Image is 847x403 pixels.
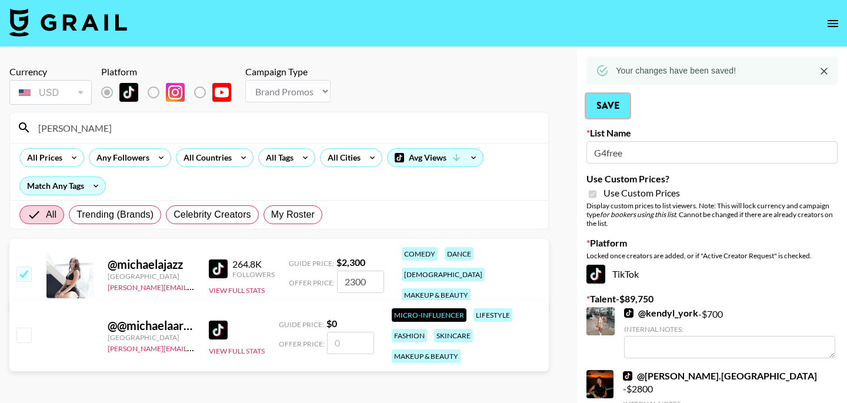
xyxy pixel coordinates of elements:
[209,259,228,278] img: TikTok
[289,259,334,268] span: Guide Price:
[402,247,438,261] div: comedy
[232,270,275,279] div: Followers
[108,333,195,342] div: [GEOGRAPHIC_DATA]
[603,187,680,199] span: Use Custom Prices
[586,251,838,260] div: Locked once creators are added, or if "Active Creator Request" is checked.
[623,370,817,382] a: @[PERSON_NAME].[GEOGRAPHIC_DATA]
[392,349,461,363] div: makeup & beauty
[600,210,676,219] em: for bookers using this list
[586,201,838,228] div: Display custom prices to list viewers. Note: This will lock currency and campaign type . Cannot b...
[586,237,838,249] label: Platform
[9,8,127,36] img: Grail Talent
[9,66,92,78] div: Currency
[166,83,185,102] img: Instagram
[289,278,335,287] span: Offer Price:
[209,321,228,339] img: TikTok
[174,208,251,222] span: Celebrity Creators
[624,307,835,358] div: - $ 700
[76,208,154,222] span: Trending (Brands)
[176,149,234,166] div: All Countries
[20,177,105,195] div: Match Any Tags
[119,83,138,102] img: TikTok
[392,329,427,342] div: fashion
[624,307,698,319] a: @kendyl_york
[586,265,838,284] div: TikTok
[12,82,89,103] div: USD
[209,286,265,295] button: View Full Stats
[445,247,473,261] div: dance
[586,265,605,284] img: TikTok
[108,318,195,333] div: @ @michaelaarnone
[212,83,231,102] img: YouTube
[326,318,337,329] strong: $ 0
[279,320,324,329] span: Guide Price:
[388,149,483,166] div: Avg Views
[327,332,374,354] input: 0
[259,149,296,166] div: All Tags
[271,208,315,222] span: My Roster
[245,66,331,78] div: Campaign Type
[108,257,195,272] div: @ michaelajazz
[9,78,92,107] div: Currency is locked to USD
[101,80,241,105] div: List locked to TikTok.
[623,371,632,381] img: TikTok
[473,308,512,322] div: lifestyle
[336,257,365,268] strong: $ 2,300
[101,66,241,78] div: Platform
[586,127,838,139] label: List Name
[31,118,541,137] input: Search by User Name
[46,208,56,222] span: All
[402,268,485,281] div: [DEMOGRAPHIC_DATA]
[624,308,633,318] img: TikTok
[815,62,833,80] button: Close
[20,149,65,166] div: All Prices
[209,347,265,355] button: View Full Stats
[108,342,282,353] a: [PERSON_NAME][EMAIL_ADDRESS][DOMAIN_NAME]
[616,60,736,81] div: Your changes have been saved!
[392,308,466,322] div: Micro-Influencer
[434,329,473,342] div: skincare
[108,272,195,281] div: [GEOGRAPHIC_DATA]
[624,325,835,334] div: Internal Notes:
[279,339,325,348] span: Offer Price:
[586,94,629,118] button: Save
[108,281,282,292] a: [PERSON_NAME][EMAIL_ADDRESS][DOMAIN_NAME]
[586,173,838,185] label: Use Custom Prices?
[402,288,471,302] div: makeup & beauty
[321,149,363,166] div: All Cities
[89,149,152,166] div: Any Followers
[232,258,275,270] div: 264.8K
[586,293,838,305] label: Talent - $ 89,750
[337,271,384,293] input: 2,300
[821,12,845,35] button: open drawer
